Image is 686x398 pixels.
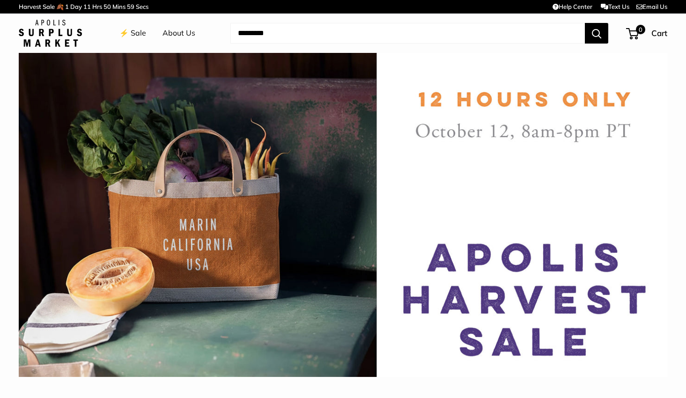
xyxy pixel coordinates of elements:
[553,3,592,10] a: Help Center
[70,3,82,10] span: Day
[585,23,608,44] button: Search
[636,3,667,10] a: Email Us
[230,23,585,44] input: Search...
[112,3,125,10] span: Mins
[136,3,148,10] span: Secs
[601,3,629,10] a: Text Us
[636,25,645,34] span: 0
[103,3,111,10] span: 50
[162,26,195,40] a: About Us
[83,3,91,10] span: 11
[651,28,667,38] span: Cart
[19,20,82,47] img: Apolis: Surplus Market
[92,3,102,10] span: Hrs
[627,26,667,41] a: 0 Cart
[127,3,134,10] span: 59
[119,26,146,40] a: ⚡️ Sale
[65,3,69,10] span: 1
